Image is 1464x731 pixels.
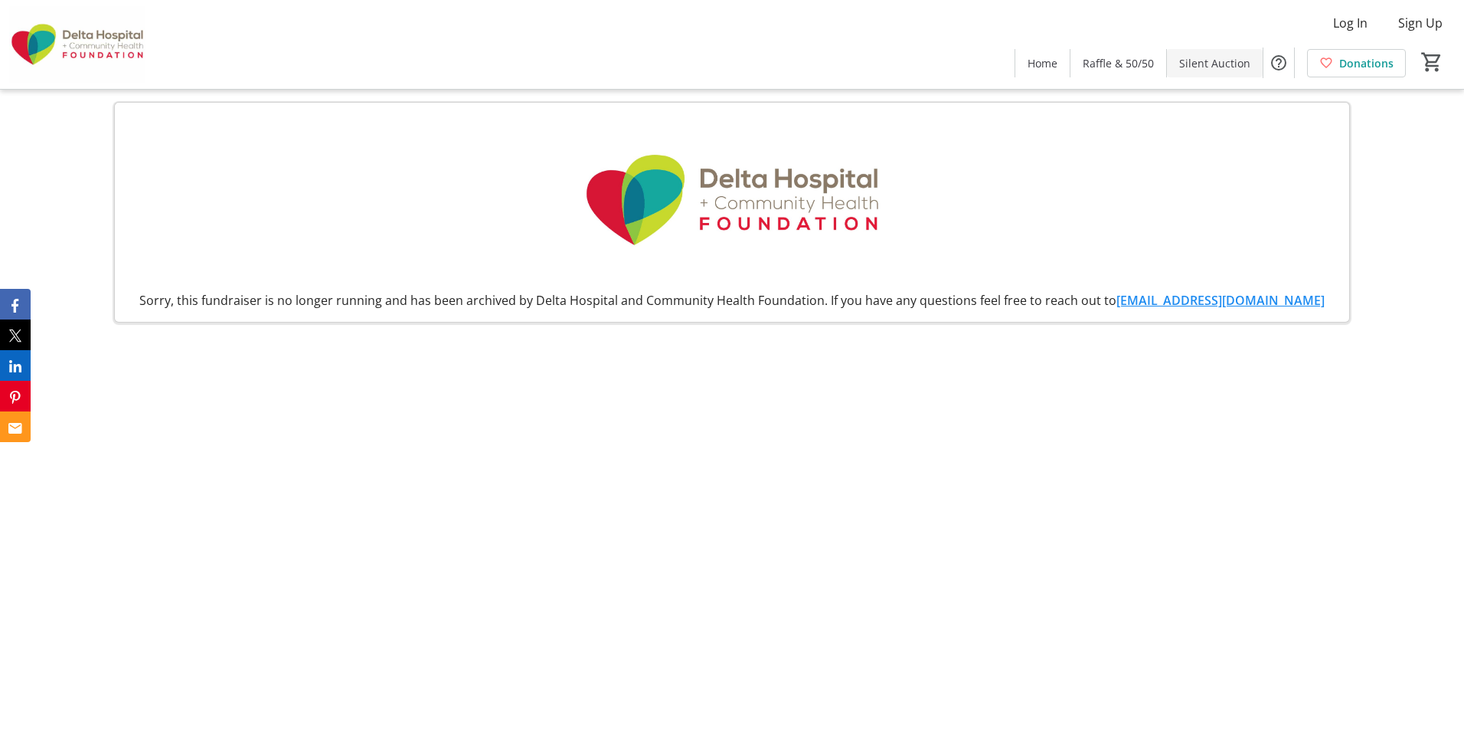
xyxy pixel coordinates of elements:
[1307,49,1406,77] a: Donations
[1015,49,1070,77] a: Home
[1028,55,1057,71] span: Home
[1418,48,1446,76] button: Cart
[1070,49,1166,77] a: Raffle & 50/50
[1116,292,1325,309] a: [EMAIL_ADDRESS][DOMAIN_NAME]
[9,6,145,83] img: Delta Hospital and Community Health Foundation's Logo
[1333,14,1368,32] span: Log In
[127,291,1337,310] div: Sorry, this fundraiser is no longer running and has been archived by Delta Hospital and Community...
[1386,11,1455,35] button: Sign Up
[1339,55,1394,71] span: Donations
[1398,14,1443,32] span: Sign Up
[1179,55,1250,71] span: Silent Auction
[1263,48,1294,78] button: Help
[1083,55,1154,71] span: Raffle & 50/50
[1321,11,1380,35] button: Log In
[581,115,884,285] img: Delta Hospital and Community Health Foundation logo
[1167,49,1263,77] a: Silent Auction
